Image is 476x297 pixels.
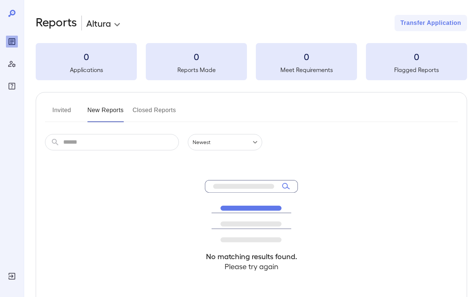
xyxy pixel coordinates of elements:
[36,43,467,80] summary: 0Applications0Reports Made0Meet Requirements0Flagged Reports
[366,50,467,62] h3: 0
[87,104,124,122] button: New Reports
[256,65,357,74] h5: Meet Requirements
[86,17,111,29] p: Altura
[36,50,137,62] h3: 0
[366,65,467,74] h5: Flagged Reports
[188,134,262,150] div: Newest
[133,104,176,122] button: Closed Reports
[146,50,247,62] h3: 0
[6,80,18,92] div: FAQ
[6,58,18,70] div: Manage Users
[6,270,18,282] div: Log Out
[36,15,77,31] h2: Reports
[256,50,357,62] h3: 0
[205,251,298,261] h4: No matching results found.
[36,65,137,74] h5: Applications
[205,261,298,271] h4: Please try again
[146,65,247,74] h5: Reports Made
[45,104,78,122] button: Invited
[6,36,18,48] div: Reports
[395,15,467,31] button: Transfer Application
